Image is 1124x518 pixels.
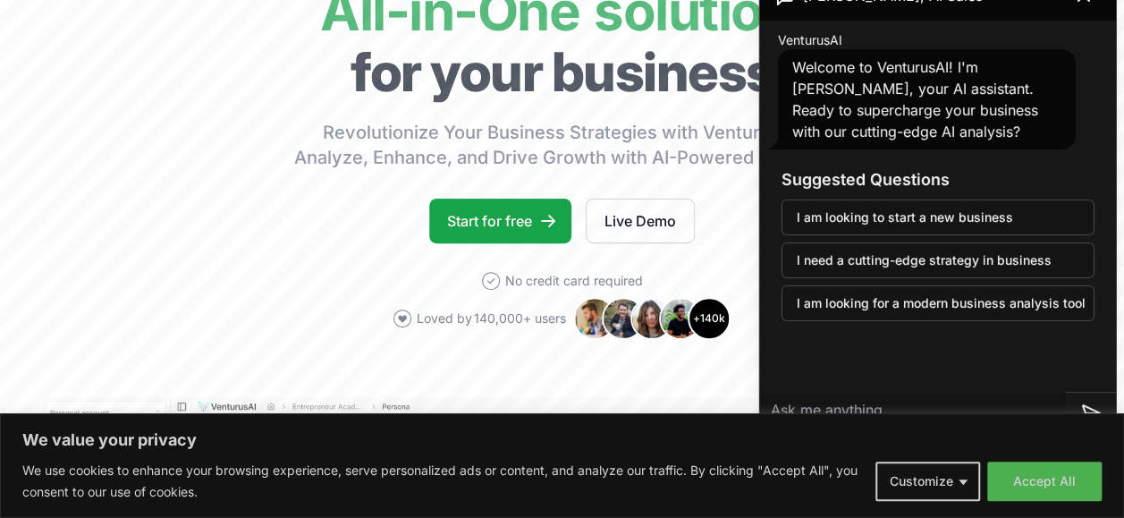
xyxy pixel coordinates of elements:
[782,200,1094,235] button: I am looking to start a new business
[987,462,1102,501] button: Accept All
[586,199,695,243] a: Live Demo
[602,297,645,340] img: Avatar 2
[22,429,1102,451] p: We value your privacy
[573,297,616,340] img: Avatar 1
[429,199,571,243] a: Start for free
[875,462,980,501] button: Customize
[782,167,1094,192] h3: Suggested Questions
[22,460,862,503] p: We use cookies to enhance your browsing experience, serve personalized ads or content, and analyz...
[778,31,842,49] span: VenturusAI
[792,58,1038,140] span: Welcome to VenturusAI! I'm [PERSON_NAME], your AI assistant. Ready to supercharge your business w...
[782,285,1094,321] button: I am looking for a modern business analysis tool
[659,297,702,340] img: Avatar 4
[782,242,1094,278] button: I need a cutting-edge strategy in business
[630,297,673,340] img: Avatar 3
